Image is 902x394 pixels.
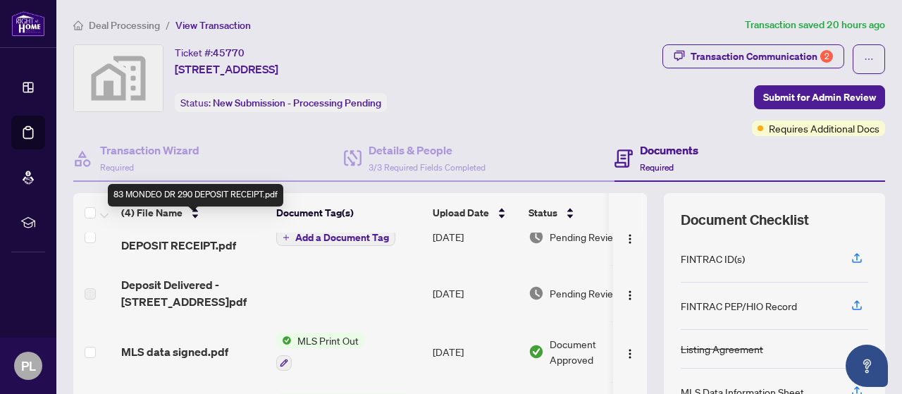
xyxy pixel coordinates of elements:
span: Upload Date [433,205,489,221]
button: Add a Document Tag [276,229,395,246]
div: Transaction Communication [691,45,833,68]
div: FINTRAC ID(s) [681,251,745,266]
img: Logo [624,233,636,245]
span: 45770 [213,47,245,59]
span: Required [100,162,134,173]
button: Logo [619,282,641,304]
span: Status [529,205,557,221]
img: Document Status [529,229,544,245]
div: Status: [175,93,387,112]
span: Deposit Delivered - [STREET_ADDRESS]pdf [121,276,265,310]
span: New Submission - Processing Pending [213,97,381,109]
img: Logo [624,348,636,359]
div: 83 MONDEO DR 290 DEPOSIT RECEIPT.pdf [108,184,283,207]
span: Required [640,162,674,173]
span: MLS data signed.pdf [121,343,228,360]
th: Status [523,193,643,233]
div: Ticket #: [175,44,245,61]
button: Logo [619,340,641,363]
div: Listing Agreement [681,341,763,357]
span: ellipsis [864,54,874,64]
span: [STREET_ADDRESS] [175,61,278,78]
span: home [73,20,83,30]
h4: Documents [640,142,698,159]
td: [DATE] [427,321,523,382]
td: [DATE] [427,209,523,265]
span: PL [21,356,36,376]
img: Status Icon [276,333,292,348]
li: / [166,17,170,33]
div: FINTRAC PEP/HIO Record [681,298,797,314]
button: Open asap [846,345,888,387]
span: plus [283,234,290,241]
span: Document Checklist [681,210,809,230]
img: logo [11,11,45,37]
span: Deal Processing [89,19,160,32]
button: Submit for Admin Review [754,85,885,109]
img: Logo [624,290,636,301]
th: (4) File Name [116,193,271,233]
h4: Details & People [369,142,486,159]
span: Document Approved [550,336,637,367]
td: [DATE] [427,265,523,321]
span: Submit for Admin Review [763,86,876,109]
th: Document Tag(s) [271,193,427,233]
span: Pending Review [550,285,620,301]
button: Logo [619,226,641,248]
div: 2 [820,50,833,63]
span: 83 MONDEO DR 290 DEPOSIT RECEIPT.pdf [121,220,265,254]
span: Requires Additional Docs [769,121,879,136]
span: MLS Print Out [292,333,364,348]
th: Upload Date [427,193,523,233]
img: svg%3e [74,45,163,111]
span: View Transaction [175,19,251,32]
article: Transaction saved 20 hours ago [745,17,885,33]
span: (4) File Name [121,205,183,221]
button: Status IconMLS Print Out [276,333,364,371]
button: Add a Document Tag [276,228,395,247]
button: Transaction Communication2 [662,44,844,68]
h4: Transaction Wizard [100,142,199,159]
span: 3/3 Required Fields Completed [369,162,486,173]
img: Document Status [529,344,544,359]
span: Add a Document Tag [295,233,389,242]
img: Document Status [529,285,544,301]
span: Pending Review [550,229,620,245]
